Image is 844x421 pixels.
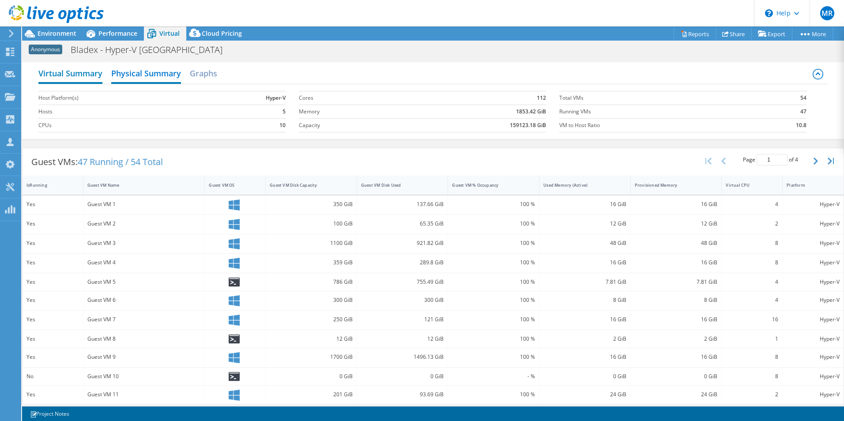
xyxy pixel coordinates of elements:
div: 2 GiB [543,334,626,344]
b: 47 [800,107,806,116]
div: 2 [726,390,778,399]
div: 16 GiB [635,352,718,362]
div: 100 GiB [270,219,353,229]
div: - % [452,372,535,381]
div: No [26,372,79,381]
span: 4 [795,156,798,163]
div: 137.66 GiB [361,199,444,209]
div: 201 GiB [270,390,353,399]
div: Guest VM 7 [87,315,201,324]
div: Guest VM Disk Capacity [270,182,342,188]
div: 921.82 GiB [361,238,444,248]
b: 1853.42 GiB [516,107,546,116]
div: 100 % [452,277,535,287]
div: 2 GiB [635,334,718,344]
b: 54 [800,94,806,102]
div: Guest VM 1 [87,199,201,209]
div: 12 GiB [361,334,444,344]
span: Anonymous [29,45,62,54]
h2: Graphs [190,64,217,82]
div: Hyper-V [787,315,840,324]
div: 12 GiB [543,219,626,229]
div: 359 GiB [270,258,353,267]
div: 0 GiB [543,372,626,381]
div: 16 GiB [543,258,626,267]
div: Yes [26,315,79,324]
div: Guest VM 10 [87,372,201,381]
div: 48 GiB [635,238,718,248]
b: 10.8 [796,121,806,130]
div: 16 [726,315,778,324]
div: 93.69 GiB [361,390,444,399]
svg: \n [765,9,773,17]
div: 100 % [452,199,535,209]
div: Yes [26,390,79,399]
div: 48 GiB [543,238,626,248]
div: Yes [26,352,79,362]
div: 1700 GiB [270,352,353,362]
label: VM to Host Ratio [559,121,759,130]
div: 16 GiB [543,199,626,209]
div: 16 GiB [635,199,718,209]
div: 12 GiB [270,334,353,344]
label: Host Platform(s) [38,94,209,102]
h2: Virtual Summary [38,64,102,84]
div: 100 % [452,334,535,344]
div: 4 [726,199,778,209]
label: Total VMs [559,94,759,102]
div: 289.8 GiB [361,258,444,267]
div: Guest VM OS [209,182,251,188]
label: Capacity [299,121,401,130]
div: Guest VM Disk Used [361,182,433,188]
div: Hyper-V [787,390,840,399]
div: Guest VM 4 [87,258,201,267]
h1: Bladex - Hyper-V [GEOGRAPHIC_DATA] [67,45,236,55]
div: Hyper-V [787,277,840,287]
div: Guest VM Name [87,182,190,188]
span: Virtual [159,29,180,38]
div: 100 % [452,315,535,324]
div: 786 GiB [270,277,353,287]
div: Hyper-V [787,238,840,248]
a: Export [751,27,792,41]
div: 24 GiB [543,390,626,399]
div: Yes [26,277,79,287]
a: Project Notes [24,408,75,419]
div: Used Memory (Active) [543,182,616,188]
div: Yes [26,219,79,229]
div: Guest VM 9 [87,352,201,362]
div: 100 % [452,258,535,267]
div: 0 GiB [361,372,444,381]
div: 0 GiB [635,372,718,381]
div: Hyper-V [787,258,840,267]
b: 112 [537,94,546,102]
div: 8 GiB [635,295,718,305]
div: 755.49 GiB [361,277,444,287]
div: Platform [787,182,829,188]
div: 8 [726,352,778,362]
div: Provisioned Memory [635,182,707,188]
div: 250 GiB [270,315,353,324]
div: 8 [726,238,778,248]
div: Guest VM 2 [87,219,201,229]
div: 100 % [452,390,535,399]
div: 16 GiB [635,258,718,267]
div: 8 GiB [543,295,626,305]
div: Yes [26,334,79,344]
a: More [792,27,833,41]
div: Hyper-V [787,199,840,209]
label: Running VMs [559,107,759,116]
a: Reports [674,27,716,41]
label: CPUs [38,121,209,130]
label: Memory [299,107,401,116]
div: 1 [726,334,778,344]
div: Hyper-V [787,372,840,381]
div: 300 GiB [270,295,353,305]
div: 300 GiB [361,295,444,305]
div: 100 % [452,219,535,229]
div: 16 GiB [543,315,626,324]
div: Guest VM 8 [87,334,201,344]
div: 4 [726,277,778,287]
div: Hyper-V [787,295,840,305]
div: Hyper-V [787,352,840,362]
